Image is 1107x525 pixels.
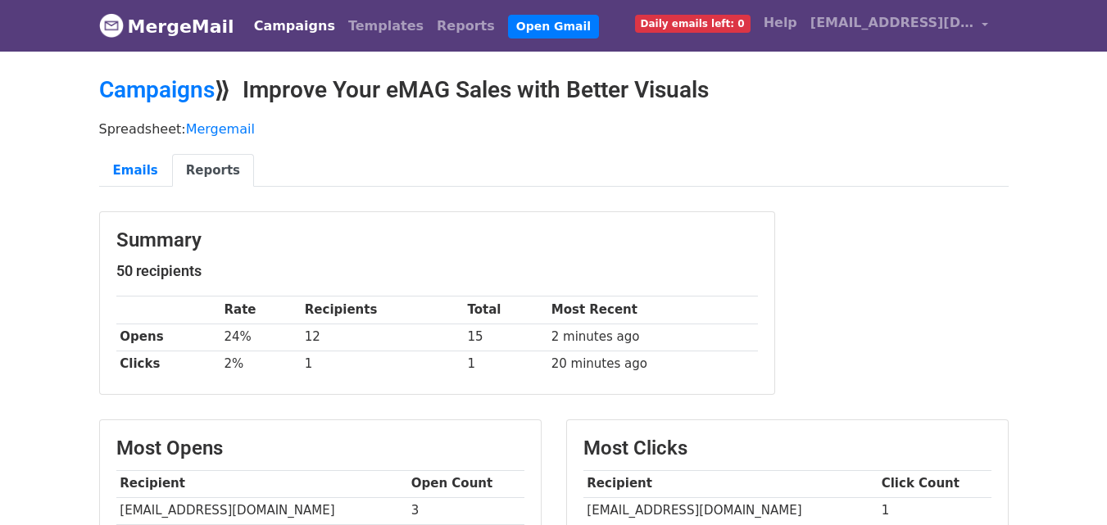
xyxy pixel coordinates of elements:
[220,324,301,351] td: 24%
[99,76,215,103] a: Campaigns
[116,229,758,252] h3: Summary
[116,497,407,524] td: [EMAIL_ADDRESS][DOMAIN_NAME]
[547,296,758,324] th: Most Recent
[583,470,878,497] th: Recipient
[635,15,751,33] span: Daily emails left: 0
[186,121,255,137] a: Mergemail
[878,497,991,524] td: 1
[220,351,301,378] td: 2%
[116,351,220,378] th: Clicks
[508,15,599,38] a: Open Gmail
[878,470,991,497] th: Click Count
[464,324,547,351] td: 15
[407,497,524,524] td: 3
[804,7,996,45] a: [EMAIL_ADDRESS][DOMAIN_NAME]
[464,351,547,378] td: 1
[116,470,407,497] th: Recipient
[757,7,804,39] a: Help
[810,13,974,33] span: [EMAIL_ADDRESS][DOMAIN_NAME]
[430,10,501,43] a: Reports
[247,10,342,43] a: Campaigns
[628,7,757,39] a: Daily emails left: 0
[301,296,464,324] th: Recipients
[407,470,524,497] th: Open Count
[116,324,220,351] th: Opens
[301,351,464,378] td: 1
[99,154,172,188] a: Emails
[99,120,1009,138] p: Spreadsheet:
[547,324,758,351] td: 2 minutes ago
[172,154,254,188] a: Reports
[116,437,524,460] h3: Most Opens
[464,296,547,324] th: Total
[547,351,758,378] td: 20 minutes ago
[116,262,758,280] h5: 50 recipients
[583,437,991,460] h3: Most Clicks
[99,13,124,38] img: MergeMail logo
[99,76,1009,104] h2: ⟫ Improve Your eMAG Sales with Better Visuals
[99,9,234,43] a: MergeMail
[583,497,878,524] td: [EMAIL_ADDRESS][DOMAIN_NAME]
[220,296,301,324] th: Rate
[342,10,430,43] a: Templates
[301,324,464,351] td: 12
